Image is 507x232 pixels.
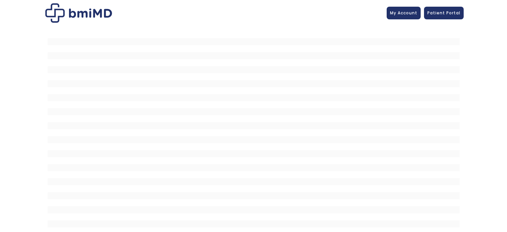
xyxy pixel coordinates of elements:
span: Patient Portal [427,10,460,16]
iframe: MDI Patient Messaging Portal [48,31,460,231]
span: My Account [390,10,417,16]
a: Patient Portal [424,7,464,19]
img: Patient Messaging Portal [45,3,112,23]
a: My Account [387,7,421,19]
